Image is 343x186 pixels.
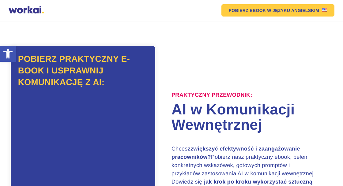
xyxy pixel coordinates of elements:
[171,146,300,160] strong: zwiększyć efektywność i zaangażowanie pracowników?
[221,4,334,17] a: POBIERZ EBOOKW JĘZYKU ANGIELSKIMUS flag
[18,53,148,88] h2: Pobierz praktyczny e-book i usprawnij komunikację z AI:
[171,102,332,133] h1: AI w Komunikacji Wewnętrznej
[171,92,252,99] label: Praktyczny przewodnik:
[322,8,327,12] img: US flag
[229,8,266,13] em: POBIERZ EBOOK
